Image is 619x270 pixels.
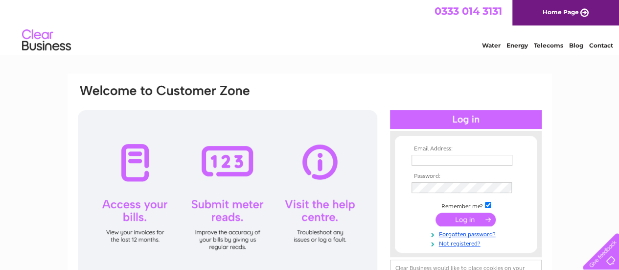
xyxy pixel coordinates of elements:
[409,173,523,180] th: Password:
[589,42,613,49] a: Contact
[435,5,502,17] a: 0333 014 3131
[436,213,496,226] input: Submit
[79,5,541,48] div: Clear Business is a trading name of Verastar Limited (registered in [GEOGRAPHIC_DATA] No. 3667643...
[22,25,71,55] img: logo.png
[409,200,523,210] td: Remember me?
[412,238,523,247] a: Not registered?
[482,42,501,49] a: Water
[569,42,583,49] a: Blog
[534,42,563,49] a: Telecoms
[506,42,528,49] a: Energy
[409,146,523,152] th: Email Address:
[412,229,523,238] a: Forgotten password?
